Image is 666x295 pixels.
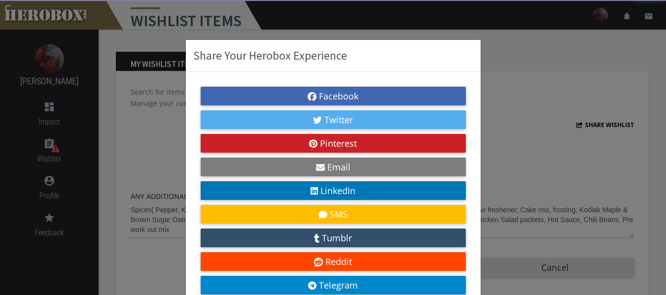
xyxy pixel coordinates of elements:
a: Tumblr [201,229,466,247]
a: LinkedIn [201,181,466,200]
a: Telegram [201,276,466,295]
a: Reddit [201,252,466,271]
h3: Share Your Herobox Experience [193,47,473,64]
a: Pinterest [201,134,466,153]
a: SMS [201,205,466,224]
a: Twitter [201,110,466,129]
a: Facebook [201,87,466,105]
a: Email [201,158,466,176]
